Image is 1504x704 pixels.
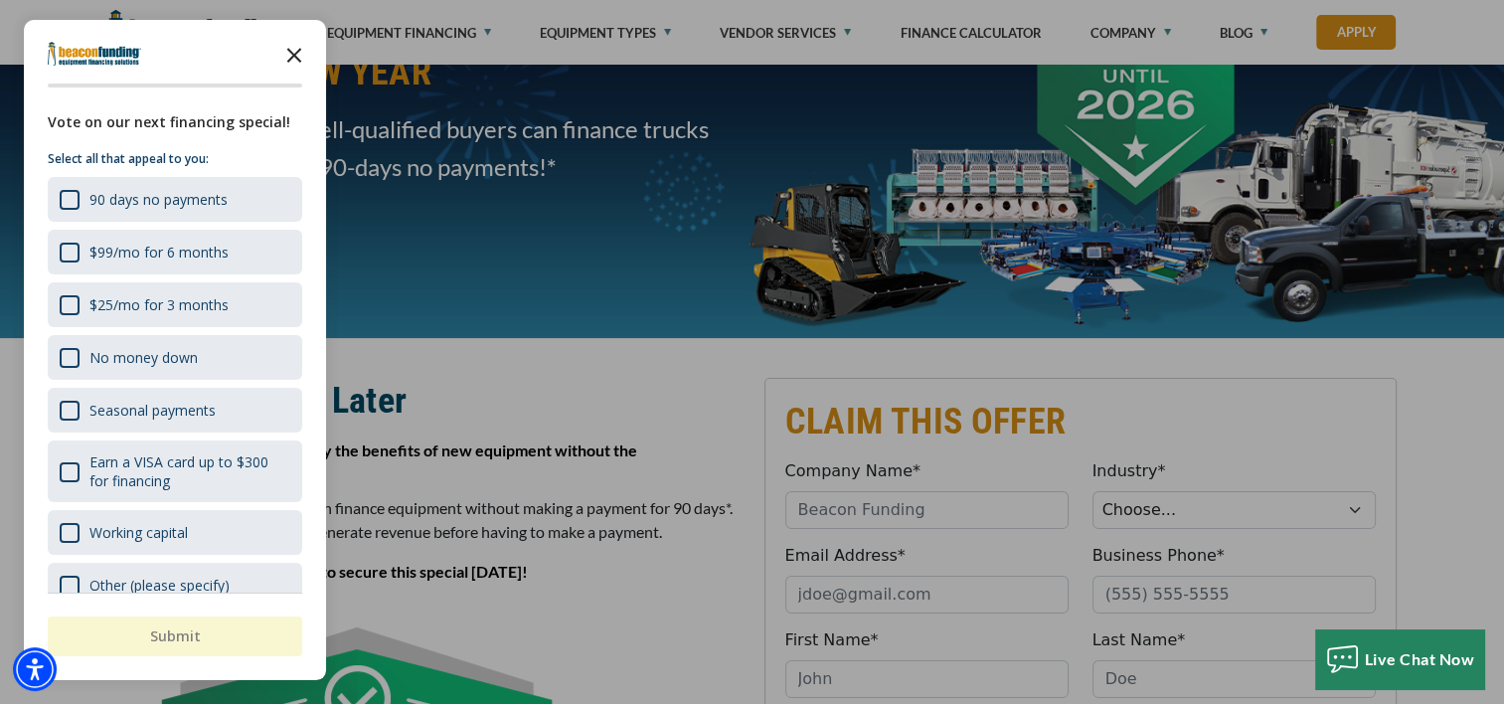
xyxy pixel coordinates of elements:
div: Other (please specify) [89,576,230,595]
button: Live Chat Now [1315,629,1485,689]
div: Seasonal payments [89,401,216,420]
div: $99/mo for 6 months [89,243,229,262]
div: Accessibility Menu [13,647,57,691]
button: Close the survey [274,34,314,74]
div: Earn a VISA card up to $300 for financing [48,440,302,502]
span: Live Chat Now [1365,649,1475,668]
div: Earn a VISA card up to $300 for financing [89,452,290,490]
div: Survey [24,20,326,680]
div: $25/mo for 3 months [89,295,229,314]
button: Submit [48,616,302,656]
div: No money down [89,348,198,367]
div: Other (please specify) [48,563,302,608]
div: $25/mo for 3 months [48,282,302,327]
div: Working capital [89,523,188,542]
img: Company logo [48,42,141,66]
div: Vote on our next financing special! [48,111,302,133]
div: Working capital [48,510,302,555]
p: Select all that appeal to you: [48,149,302,169]
div: 90 days no payments [48,177,302,222]
div: Seasonal payments [48,388,302,433]
div: No money down [48,335,302,380]
div: $99/mo for 6 months [48,230,302,274]
div: 90 days no payments [89,190,228,209]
